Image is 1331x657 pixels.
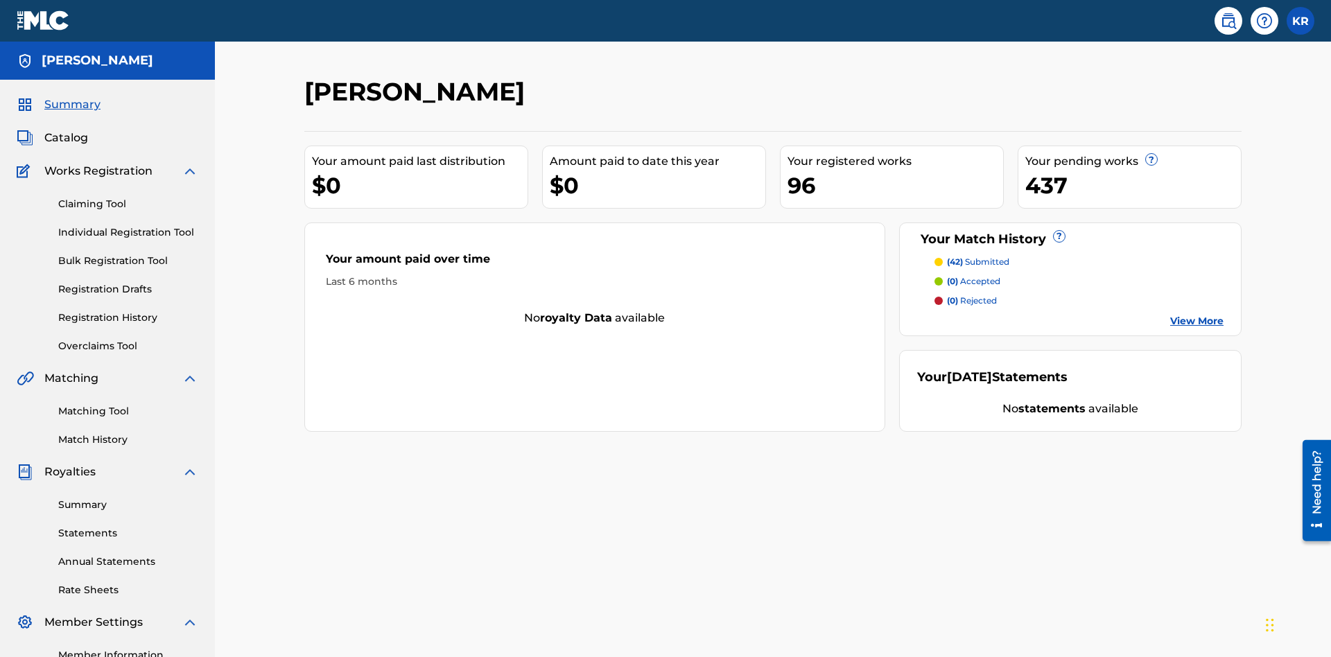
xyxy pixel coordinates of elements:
span: ? [1054,231,1065,242]
span: (0) [947,276,958,286]
h5: RONALD MCTESTERSON [42,53,153,69]
a: Individual Registration Tool [58,225,198,240]
img: Member Settings [17,614,33,631]
div: User Menu [1287,7,1314,35]
div: Amount paid to date this year [550,153,765,170]
div: Your pending works [1025,153,1241,170]
span: Summary [44,96,101,113]
a: Public Search [1215,7,1242,35]
a: Summary [58,498,198,512]
img: Matching [17,370,34,387]
strong: royalty data [540,311,612,324]
div: No available [917,401,1224,417]
img: Accounts [17,53,33,69]
img: expand [182,464,198,480]
div: Your registered works [788,153,1003,170]
a: Rate Sheets [58,583,198,597]
div: $0 [550,170,765,201]
a: Registration History [58,310,198,325]
p: submitted [947,256,1009,268]
a: Match History [58,432,198,447]
img: search [1220,12,1237,29]
a: Annual Statements [58,554,198,569]
div: Help [1251,7,1278,35]
div: Your amount paid last distribution [312,153,528,170]
div: Last 6 months [326,274,864,289]
a: (0) rejected [934,295,1224,307]
img: Works Registration [17,163,35,179]
h2: [PERSON_NAME] [304,76,532,107]
p: rejected [947,295,997,307]
div: No available [305,310,885,326]
a: CatalogCatalog [17,130,88,146]
span: ? [1146,154,1157,165]
a: SummarySummary [17,96,101,113]
a: (42) submitted [934,256,1224,268]
img: Summary [17,96,33,113]
a: View More [1170,314,1224,328]
span: Royalties [44,464,96,480]
span: (0) [947,295,958,306]
strong: statements [1018,402,1086,415]
div: Drag [1266,604,1274,646]
img: help [1256,12,1273,29]
a: (0) accepted [934,275,1224,288]
div: 96 [788,170,1003,201]
a: Claiming Tool [58,197,198,211]
img: expand [182,163,198,179]
div: 437 [1025,170,1241,201]
span: Works Registration [44,163,153,179]
a: Matching Tool [58,404,198,419]
div: Your Statements [917,368,1068,387]
div: $0 [312,170,528,201]
span: [DATE] [947,369,992,385]
span: Member Settings [44,614,143,631]
span: Matching [44,370,98,387]
span: (42) [947,256,963,267]
img: expand [182,370,198,387]
a: Bulk Registration Tool [58,254,198,268]
a: Registration Drafts [58,282,198,297]
img: expand [182,614,198,631]
iframe: Chat Widget [1262,590,1331,657]
img: MLC Logo [17,10,70,30]
p: accepted [947,275,1000,288]
a: Statements [58,526,198,541]
a: Overclaims Tool [58,339,198,353]
div: Your Match History [917,230,1224,249]
div: Your amount paid over time [326,251,864,274]
span: Catalog [44,130,88,146]
img: Catalog [17,130,33,146]
img: Royalties [17,464,33,480]
iframe: Resource Center [1292,435,1331,548]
